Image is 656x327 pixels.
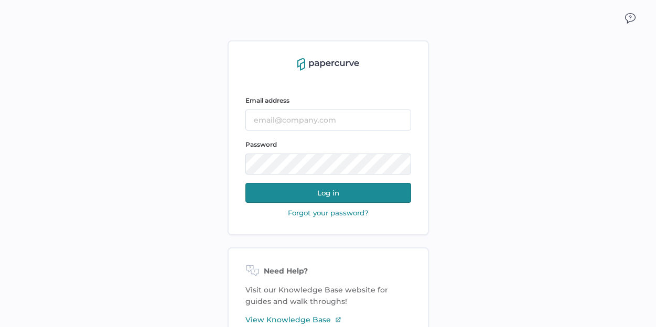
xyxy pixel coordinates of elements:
[625,13,636,24] img: icon_chat.2bd11823.svg
[335,317,341,323] img: external-link-icon-3.58f4c051.svg
[245,183,411,203] button: Log in
[245,96,289,104] span: Email address
[245,265,260,278] img: need-help-icon.d526b9f7.svg
[245,110,411,130] input: email@company.com
[245,265,411,278] div: Need Help?
[285,208,372,217] button: Forgot your password?
[245,314,331,325] span: View Knowledge Base
[297,58,359,71] img: papercurve-logo-colour.7244d18c.svg
[245,140,277,148] span: Password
